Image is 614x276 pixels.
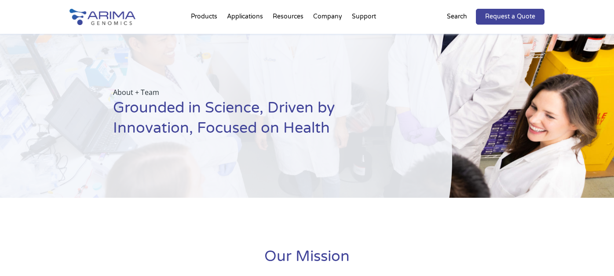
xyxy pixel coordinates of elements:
[476,9,545,25] a: Request a Quote
[447,11,467,22] p: Search
[69,9,135,25] img: Arima-Genomics-logo
[69,247,545,273] h1: Our Mission
[113,87,408,98] p: About + Team
[113,98,408,145] h1: Grounded in Science, Driven by Innovation, Focused on Health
